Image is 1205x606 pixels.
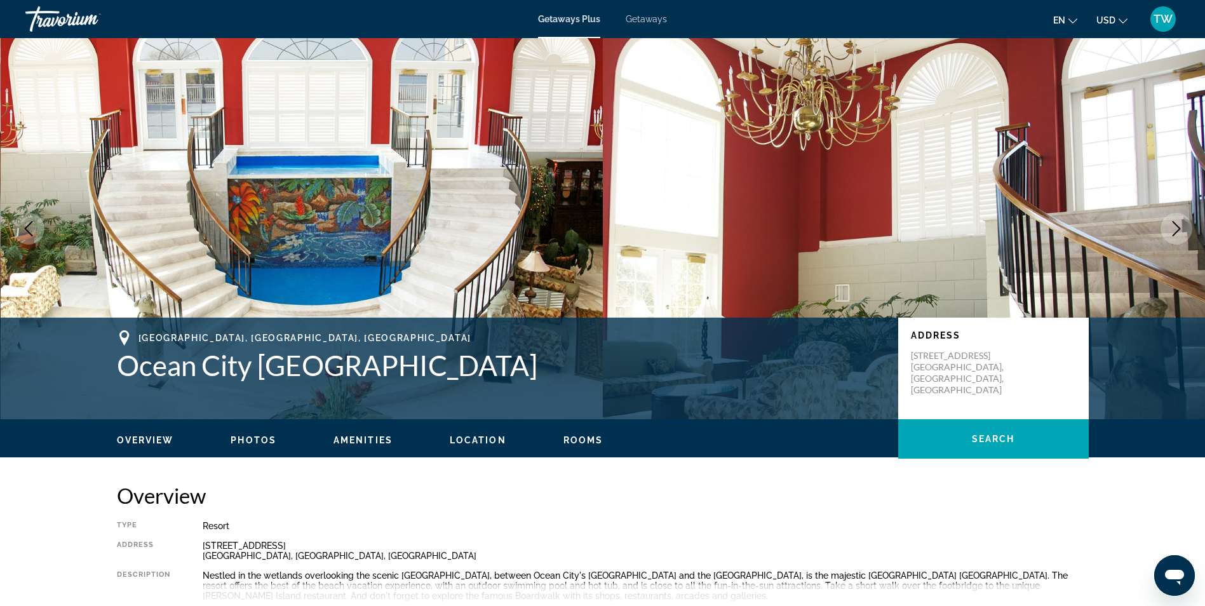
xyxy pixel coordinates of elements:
button: Search [898,419,1089,459]
span: USD [1096,15,1115,25]
span: Rooms [563,435,603,445]
div: Resort [203,521,1089,531]
button: Change currency [1096,11,1128,29]
div: Address [117,541,171,561]
span: en [1053,15,1065,25]
span: Overview [117,435,174,445]
a: Travorium [25,3,152,36]
span: Location [450,435,506,445]
h2: Overview [117,483,1089,508]
span: [GEOGRAPHIC_DATA], [GEOGRAPHIC_DATA], [GEOGRAPHIC_DATA] [138,333,471,343]
span: TW [1154,13,1173,25]
div: Nestled in the wetlands overlooking the scenic [GEOGRAPHIC_DATA], between Ocean City's [GEOGRAPHI... [203,570,1089,601]
h1: Ocean City [GEOGRAPHIC_DATA] [117,349,885,382]
p: [STREET_ADDRESS] [GEOGRAPHIC_DATA], [GEOGRAPHIC_DATA], [GEOGRAPHIC_DATA] [911,350,1013,396]
div: Description [117,570,171,601]
button: Change language [1053,11,1077,29]
div: Type [117,521,171,531]
button: Overview [117,434,174,446]
span: Search [972,434,1015,444]
p: Address [911,330,1076,340]
div: [STREET_ADDRESS] [GEOGRAPHIC_DATA], [GEOGRAPHIC_DATA], [GEOGRAPHIC_DATA] [203,541,1089,561]
span: Photos [231,435,276,445]
button: Amenities [333,434,393,446]
button: Location [450,434,506,446]
button: Previous image [13,213,44,245]
button: User Menu [1147,6,1180,32]
span: Amenities [333,435,393,445]
iframe: Button to launch messaging window [1154,555,1195,596]
button: Rooms [563,434,603,446]
a: Getaways [626,14,667,24]
button: Photos [231,434,276,446]
button: Next image [1161,213,1192,245]
a: Getaways Plus [538,14,600,24]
